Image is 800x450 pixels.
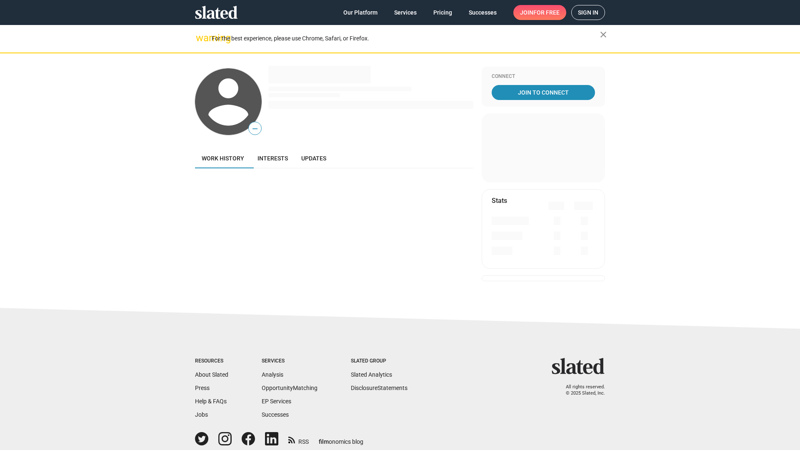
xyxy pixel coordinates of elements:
div: For the best experience, please use Chrome, Safari, or Firefox. [212,33,600,44]
span: film [319,438,329,445]
a: Help & FAQs [195,398,227,405]
a: Interests [251,148,295,168]
a: Updates [295,148,333,168]
a: Work history [195,148,251,168]
a: Joinfor free [513,5,566,20]
div: Connect [492,73,595,80]
span: for free [533,5,560,20]
mat-icon: close [598,30,608,40]
span: Our Platform [343,5,377,20]
span: Pricing [433,5,452,20]
a: About Slated [195,371,228,378]
a: Our Platform [337,5,384,20]
span: Services [394,5,417,20]
span: Work history [202,155,244,162]
a: Services [387,5,423,20]
div: Slated Group [351,358,407,365]
a: Press [195,385,210,391]
a: Pricing [427,5,459,20]
a: Successes [462,5,503,20]
a: EP Services [262,398,291,405]
span: — [249,123,261,134]
mat-card-title: Stats [492,196,507,205]
a: Analysis [262,371,283,378]
span: Interests [257,155,288,162]
div: Services [262,358,317,365]
a: filmonomics blog [319,431,363,446]
mat-icon: warning [196,33,206,43]
a: Join To Connect [492,85,595,100]
p: All rights reserved. © 2025 Slated, Inc. [557,384,605,396]
a: Slated Analytics [351,371,392,378]
a: RSS [288,433,309,446]
a: Sign in [571,5,605,20]
span: Join To Connect [493,85,593,100]
a: Successes [262,411,289,418]
span: Updates [301,155,326,162]
div: Resources [195,358,228,365]
span: Join [520,5,560,20]
span: Sign in [578,5,598,20]
a: Jobs [195,411,208,418]
a: OpportunityMatching [262,385,317,391]
a: DisclosureStatements [351,385,407,391]
span: Successes [469,5,497,20]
